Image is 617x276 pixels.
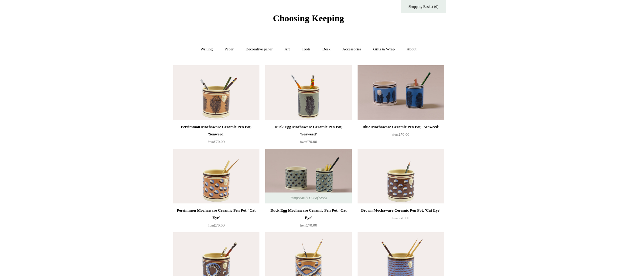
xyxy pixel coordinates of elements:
[337,41,367,57] a: Accessories
[359,123,442,131] div: Blue Mochaware Ceramic Pen Pot, 'Seaweed'
[267,123,350,138] div: Duck Egg Mochaware Ceramic Pen Pot, 'Seaweed'
[300,139,317,144] span: £70.00
[175,123,258,138] div: Persimmon Mochaware Ceramic Pen Pot, 'Seaweed'
[358,207,444,232] a: Brown Mochaware Ceramic Pen Pot, 'Cat Eye' from£70.00
[300,224,306,227] span: from
[265,149,351,203] a: Duck Egg Mochaware Ceramic Pen Pot, 'Cat Eye' Duck Egg Mochaware Ceramic Pen Pot, 'Cat Eye' Tempo...
[208,140,214,144] span: from
[284,193,333,203] span: Temporarily Out of Stock
[300,140,306,144] span: from
[265,65,351,120] a: Duck Egg Mochaware Ceramic Pen Pot, 'Seaweed' Duck Egg Mochaware Ceramic Pen Pot, 'Seaweed'
[265,207,351,232] a: Duck Egg Mochaware Ceramic Pen Pot, 'Cat Eye' from£70.00
[368,41,400,57] a: Gifts & Wrap
[173,65,259,120] img: Persimmon Mochaware Ceramic Pen Pot, 'Seaweed'
[317,41,336,57] a: Desk
[195,41,218,57] a: Writing
[208,139,225,144] span: £70.00
[392,216,410,220] span: £70.00
[173,123,259,148] a: Persimmon Mochaware Ceramic Pen Pot, 'Seaweed' from£70.00
[267,207,350,221] div: Duck Egg Mochaware Ceramic Pen Pot, 'Cat Eye'
[175,207,258,221] div: Persimmon Mochaware Ceramic Pen Pot, 'Cat Eye'
[359,207,442,214] div: Brown Mochaware Ceramic Pen Pot, 'Cat Eye'
[173,207,259,232] a: Persimmon Mochaware Ceramic Pen Pot, 'Cat Eye' from£70.00
[219,41,239,57] a: Paper
[392,133,399,136] span: from
[358,123,444,148] a: Blue Mochaware Ceramic Pen Pot, 'Seaweed' from£70.00
[173,149,259,203] a: Persimmon Mochaware Ceramic Pen Pot, 'Cat Eye' Persimmon Mochaware Ceramic Pen Pot, 'Cat Eye'
[358,65,444,120] img: Blue Mochaware Ceramic Pen Pot, 'Seaweed'
[401,41,422,57] a: About
[265,65,351,120] img: Duck Egg Mochaware Ceramic Pen Pot, 'Seaweed'
[300,223,317,227] span: £70.00
[265,123,351,148] a: Duck Egg Mochaware Ceramic Pen Pot, 'Seaweed' from£70.00
[358,65,444,120] a: Blue Mochaware Ceramic Pen Pot, 'Seaweed' Blue Mochaware Ceramic Pen Pot, 'Seaweed'
[240,41,278,57] a: Decorative paper
[208,224,214,227] span: from
[358,149,444,203] a: Brown Mochaware Ceramic Pen Pot, 'Cat Eye' Brown Mochaware Ceramic Pen Pot, 'Cat Eye'
[279,41,295,57] a: Art
[392,132,410,137] span: £70.00
[296,41,316,57] a: Tools
[265,149,351,203] img: Duck Egg Mochaware Ceramic Pen Pot, 'Cat Eye'
[273,13,344,23] span: Choosing Keeping
[173,65,259,120] a: Persimmon Mochaware Ceramic Pen Pot, 'Seaweed' Persimmon Mochaware Ceramic Pen Pot, 'Seaweed'
[208,223,225,227] span: £70.00
[358,149,444,203] img: Brown Mochaware Ceramic Pen Pot, 'Cat Eye'
[392,216,399,220] span: from
[273,18,344,22] a: Choosing Keeping
[173,149,259,203] img: Persimmon Mochaware Ceramic Pen Pot, 'Cat Eye'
